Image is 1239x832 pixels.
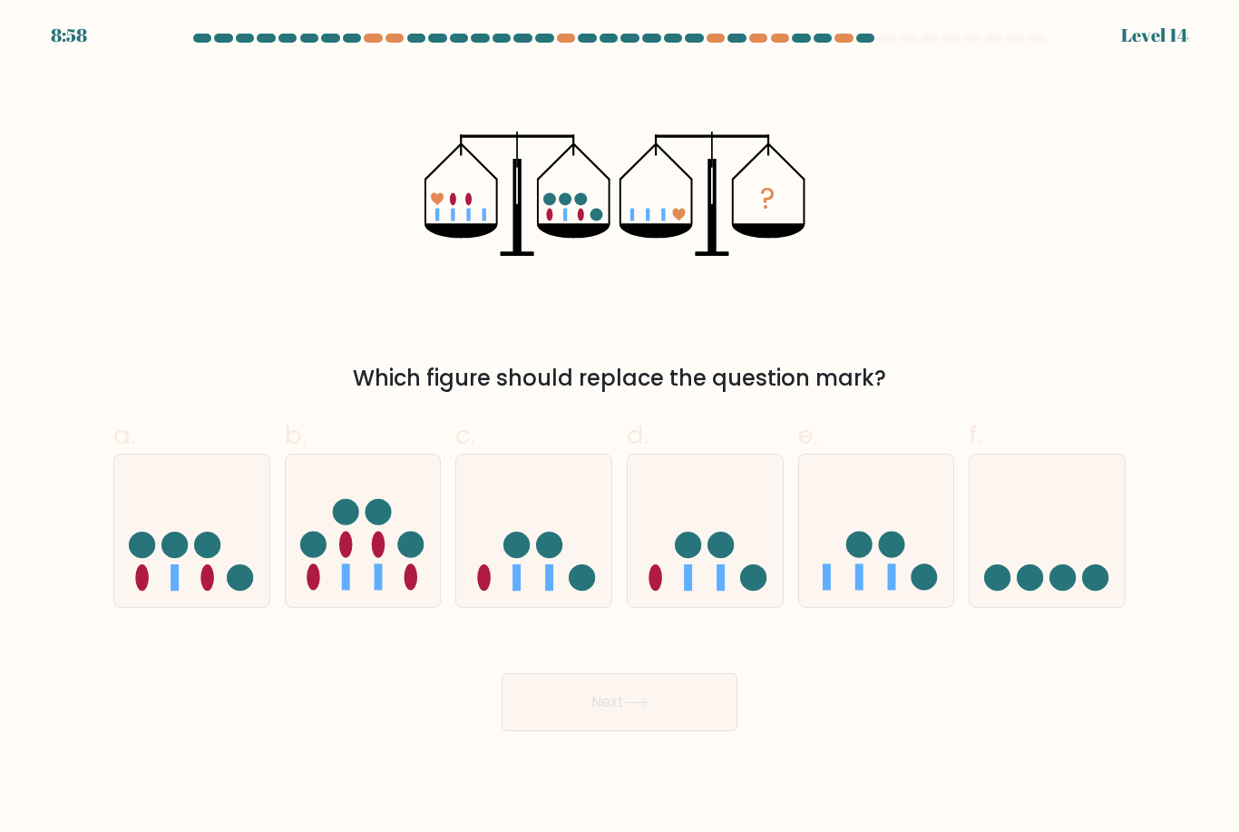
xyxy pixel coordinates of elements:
span: a. [113,417,135,453]
button: Next [502,673,737,731]
span: c. [455,417,475,453]
tspan: ? [761,178,776,219]
span: d. [627,417,649,453]
div: Which figure should replace the question mark? [124,362,1115,395]
span: f. [969,417,981,453]
span: b. [285,417,307,453]
span: e. [798,417,818,453]
div: Level 14 [1121,22,1188,49]
div: 8:58 [51,22,87,49]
